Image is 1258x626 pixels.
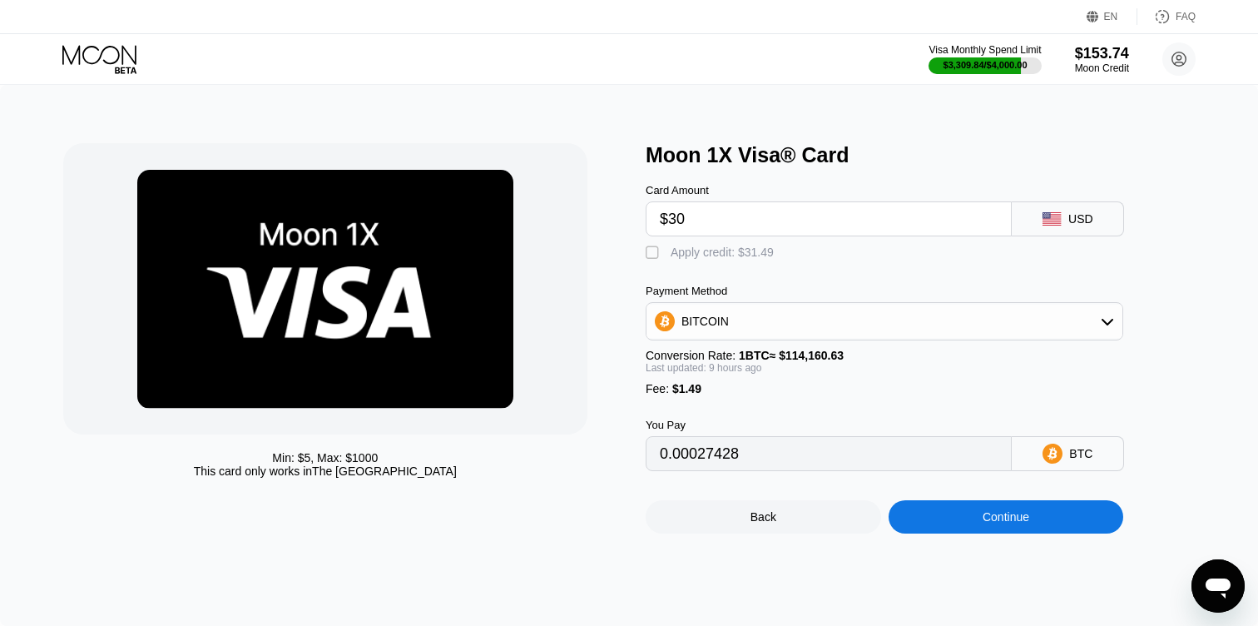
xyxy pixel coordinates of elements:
div: FAQ [1176,11,1196,22]
div: Continue [983,510,1029,524]
div: Back [750,510,776,524]
div: BTC [1069,447,1092,460]
div: Back [646,500,881,534]
div: Visa Monthly Spend Limit$3,309.84/$4,000.00 [929,44,1041,74]
div: BITCOIN [646,305,1122,338]
div: Card Amount [646,184,1012,196]
div: $153.74Moon Credit [1075,45,1129,74]
div: Moon Credit [1075,62,1129,74]
span: 1 BTC ≈ $114,160.63 [739,349,844,362]
div: $153.74 [1075,45,1129,62]
div: Payment Method [646,285,1123,297]
div:  [646,245,662,261]
div: Apply credit: $31.49 [671,246,774,259]
div: EN [1104,11,1118,22]
iframe: Кнопка, открывающая окно обмена сообщениями; идет разговор [1191,559,1245,613]
div: Conversion Rate: [646,349,1123,362]
span: $1.49 [672,382,701,395]
div: Min: $ 5 , Max: $ 1000 [272,451,378,465]
div: BITCOIN [681,315,729,328]
div: This card only works in The [GEOGRAPHIC_DATA] [194,465,457,478]
div: Moon 1X Visa® Card [646,143,1211,167]
div: FAQ [1137,8,1196,25]
div: Last updated: 9 hours ago [646,362,1123,374]
div: USD [1068,212,1093,226]
div: Continue [889,500,1124,534]
div: Fee : [646,382,1123,395]
div: $3,309.84 / $4,000.00 [943,60,1028,70]
div: EN [1087,8,1137,25]
div: You Pay [646,419,1012,431]
div: Visa Monthly Spend Limit [929,44,1041,56]
input: $0.00 [660,202,998,236]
